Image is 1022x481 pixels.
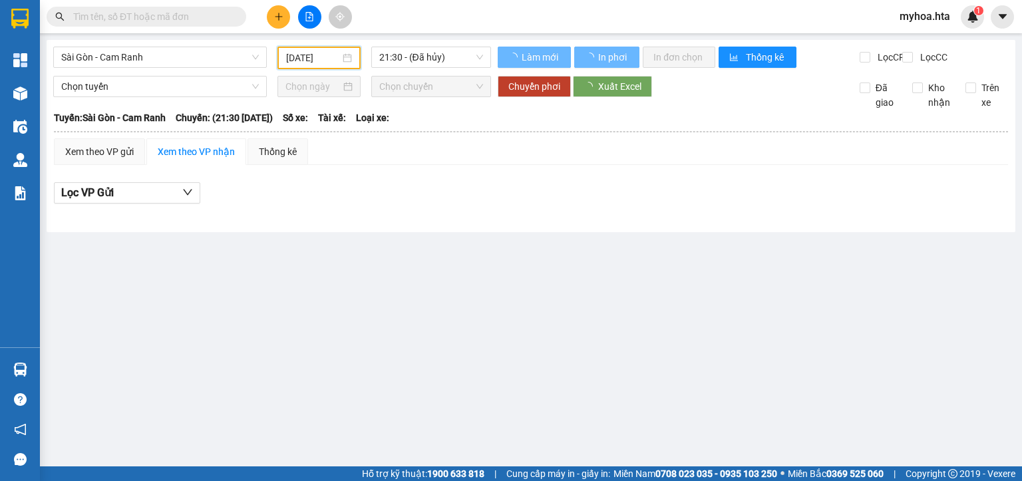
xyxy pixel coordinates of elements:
button: Làm mới [498,47,571,68]
span: Cung cấp máy in - giấy in: [506,466,610,481]
span: Tài xế: [318,110,346,125]
img: warehouse-icon [13,363,27,377]
span: Loại xe: [356,110,389,125]
img: warehouse-icon [13,120,27,134]
button: In đơn chọn [643,47,715,68]
span: Chọn tuyến [61,77,259,96]
span: ⚪️ [780,471,784,476]
span: Chuyến: (21:30 [DATE]) [176,110,273,125]
div: Xem theo VP gửi [65,144,134,159]
span: Lọc CC [915,50,949,65]
span: Sài Gòn - Cam Ranh [61,47,259,67]
span: plus [274,12,283,21]
button: caret-down [991,5,1014,29]
span: 21:30 - (Đã hủy) [379,47,484,67]
span: Làm mới [522,50,560,65]
span: Trên xe [976,80,1009,110]
span: | [494,466,496,481]
img: warehouse-icon [13,86,27,100]
span: notification [14,423,27,436]
sup: 1 [974,6,983,15]
button: Lọc VP Gửi [54,182,200,204]
input: 10/08/2025 [286,51,339,65]
span: Lọc VP Gửi [61,184,114,201]
img: dashboard-icon [13,53,27,67]
span: Hỗ trợ kỹ thuật: [362,466,484,481]
div: Thống kê [259,144,297,159]
button: bar-chartThống kê [719,47,796,68]
span: Chọn chuyến [379,77,484,96]
strong: 0708 023 035 - 0935 103 250 [655,468,777,479]
button: plus [267,5,290,29]
span: aim [335,12,345,21]
strong: 0369 525 060 [826,468,884,479]
img: icon-new-feature [967,11,979,23]
input: Chọn ngày [285,79,340,94]
span: Đã giao [870,80,903,110]
button: aim [329,5,352,29]
button: In phơi [574,47,639,68]
span: message [14,453,27,466]
span: Số xe: [283,110,308,125]
input: Tìm tên, số ĐT hoặc mã đơn [73,9,230,24]
img: logo-vxr [11,9,29,29]
span: Thống kê [746,50,786,65]
span: | [894,466,896,481]
button: Chuyển phơi [498,76,571,97]
span: file-add [305,12,314,21]
span: loading [585,53,596,62]
img: solution-icon [13,186,27,200]
button: file-add [298,5,321,29]
strong: 1900 633 818 [427,468,484,479]
span: 1 [976,6,981,15]
button: Xuất Excel [573,76,652,97]
span: caret-down [997,11,1009,23]
img: warehouse-icon [13,153,27,167]
span: Kho nhận [923,80,955,110]
b: Tuyến: Sài Gòn - Cam Ranh [54,112,166,123]
span: myhoa.hta [889,8,961,25]
span: bar-chart [729,53,741,63]
span: Miền Bắc [788,466,884,481]
div: Xem theo VP nhận [158,144,235,159]
span: search [55,12,65,21]
span: Lọc CR [872,50,907,65]
span: copyright [948,469,957,478]
span: Miền Nam [613,466,777,481]
span: In phơi [598,50,629,65]
span: down [182,187,193,198]
span: question-circle [14,393,27,406]
span: loading [508,53,520,62]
